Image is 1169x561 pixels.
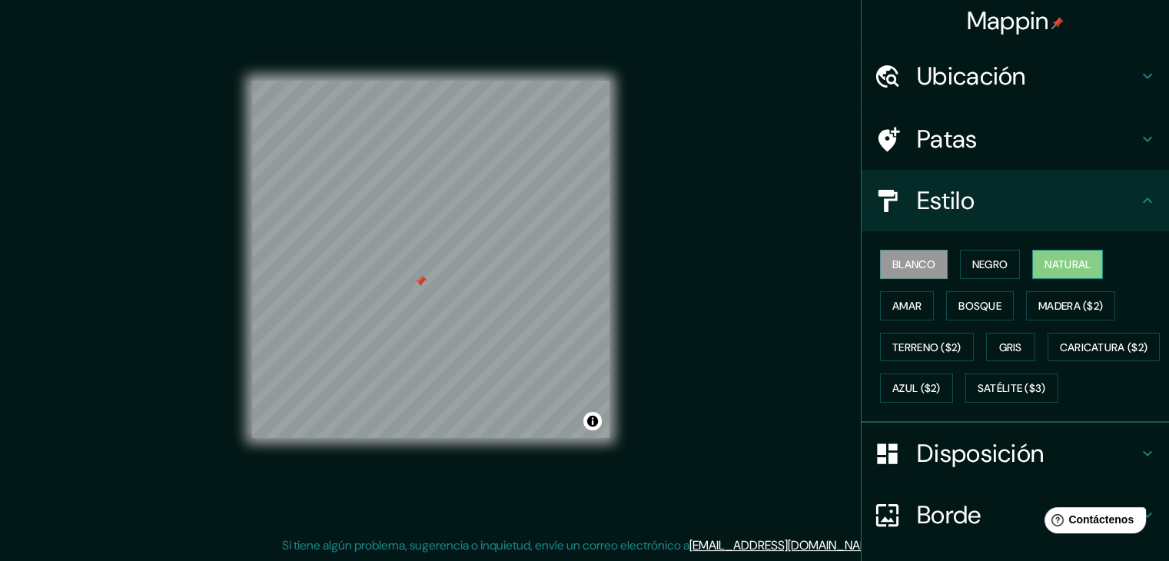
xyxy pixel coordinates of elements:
[917,499,981,531] font: Borde
[946,291,1014,320] button: Bosque
[1026,291,1115,320] button: Madera ($2)
[862,423,1169,484] div: Disposición
[999,340,1022,354] font: Gris
[880,291,934,320] button: Amar
[1032,250,1103,279] button: Natural
[583,412,602,430] button: Activar o desactivar atribución
[892,299,922,313] font: Amar
[880,250,948,279] button: Blanco
[862,484,1169,546] div: Borde
[1044,257,1091,271] font: Natural
[978,382,1046,396] font: Satélite ($3)
[880,373,953,403] button: Azul ($2)
[252,81,609,438] canvas: Mapa
[972,257,1008,271] font: Negro
[689,537,879,553] a: [EMAIL_ADDRESS][DOMAIN_NAME]
[917,60,1026,92] font: Ubicación
[880,333,974,362] button: Terreno ($2)
[965,373,1058,403] button: Satélite ($3)
[862,108,1169,170] div: Patas
[1032,501,1152,544] iframe: Lanzador de widgets de ayuda
[986,333,1035,362] button: Gris
[1051,17,1064,29] img: pin-icon.png
[1048,333,1161,362] button: Caricatura ($2)
[917,437,1044,470] font: Disposición
[862,170,1169,231] div: Estilo
[892,382,941,396] font: Azul ($2)
[892,340,961,354] font: Terreno ($2)
[917,123,978,155] font: Patas
[917,184,975,217] font: Estilo
[967,5,1049,37] font: Mappin
[1038,299,1103,313] font: Madera ($2)
[282,537,689,553] font: Si tiene algún problema, sugerencia o inquietud, envíe un correo electrónico a
[960,250,1021,279] button: Negro
[892,257,935,271] font: Blanco
[1060,340,1148,354] font: Caricatura ($2)
[862,45,1169,107] div: Ubicación
[958,299,1001,313] font: Bosque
